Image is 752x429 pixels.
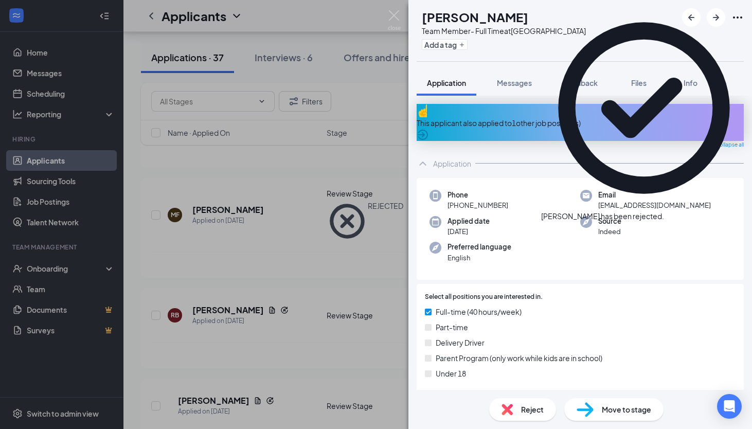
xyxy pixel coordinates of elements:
[422,26,586,36] div: Team Member- Full Time at [GEOGRAPHIC_DATA]
[598,226,621,237] span: Indeed
[602,404,651,415] span: Move to stage
[417,129,429,141] svg: ArrowCircle
[417,117,744,129] div: This applicant also applied to 1 other job posting(s)
[541,211,664,222] div: [PERSON_NAME] has been rejected.
[447,200,508,210] span: [PHONE_NUMBER]
[436,321,468,333] span: Part-time
[425,292,543,302] span: Select all positions you are interested in.
[436,368,466,379] span: Under 18
[436,337,485,348] span: Delivery Driver
[447,216,490,226] span: Applied date
[427,78,466,87] span: Application
[436,352,602,364] span: Parent Program (only work while kids are in school)
[497,78,532,87] span: Messages
[422,39,468,50] button: PlusAdd a tag
[717,394,742,419] div: Open Intercom Messenger
[521,404,544,415] span: Reject
[459,42,465,48] svg: Plus
[447,253,511,263] span: English
[417,157,429,170] svg: ChevronUp
[447,190,508,200] span: Phone
[436,306,522,317] span: Full-time (40 hours/week)
[447,242,511,252] span: Preferred language
[541,5,747,211] svg: CheckmarkCircle
[422,8,528,26] h1: [PERSON_NAME]
[433,158,471,169] div: Application
[447,226,490,237] span: [DATE]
